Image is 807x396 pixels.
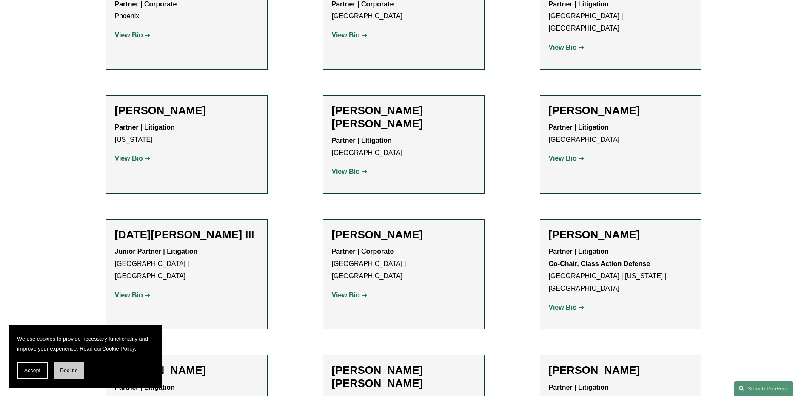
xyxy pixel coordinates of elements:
[332,228,476,241] h2: [PERSON_NAME]
[9,325,162,388] section: Cookie banner
[332,246,476,282] p: [GEOGRAPHIC_DATA] | [GEOGRAPHIC_DATA]
[115,0,177,8] strong: Partner | Corporate
[332,31,360,39] strong: View Bio
[549,104,693,117] h2: [PERSON_NAME]
[60,368,78,373] span: Decline
[332,137,392,144] strong: Partner | Litigation
[332,135,476,159] p: [GEOGRAPHIC_DATA]
[549,0,609,8] strong: Partner | Litigation
[549,248,650,267] strong: Partner | Litigation Co-Chair, Class Action Defense
[332,291,368,299] a: View Bio
[549,44,585,51] a: View Bio
[332,364,476,390] h2: [PERSON_NAME] [PERSON_NAME]
[549,304,585,311] a: View Bio
[24,368,40,373] span: Accept
[332,104,476,130] h2: [PERSON_NAME] [PERSON_NAME]
[115,122,259,146] p: [US_STATE]
[115,31,151,39] a: View Bio
[332,168,360,175] strong: View Bio
[332,291,360,299] strong: View Bio
[332,0,394,8] strong: Partner | Corporate
[115,228,259,241] h2: [DATE][PERSON_NAME] III
[115,248,198,255] strong: Junior Partner | Litigation
[549,124,609,131] strong: Partner | Litigation
[549,122,693,146] p: [GEOGRAPHIC_DATA]
[115,155,143,162] strong: View Bio
[115,291,151,299] a: View Bio
[734,381,793,396] a: Search this site
[17,362,48,379] button: Accept
[549,228,693,241] h2: [PERSON_NAME]
[115,104,259,117] h2: [PERSON_NAME]
[549,246,693,294] p: [GEOGRAPHIC_DATA] | [US_STATE] | [GEOGRAPHIC_DATA]
[115,364,259,377] h2: [PERSON_NAME]
[549,364,693,377] h2: [PERSON_NAME]
[115,31,143,39] strong: View Bio
[17,334,153,354] p: We use cookies to provide necessary functionality and improve your experience. Read our .
[549,304,577,311] strong: View Bio
[115,124,175,131] strong: Partner | Litigation
[332,168,368,175] a: View Bio
[115,291,143,299] strong: View Bio
[54,362,84,379] button: Decline
[549,44,577,51] strong: View Bio
[115,246,259,282] p: [GEOGRAPHIC_DATA] | [GEOGRAPHIC_DATA]
[102,345,135,352] a: Cookie Policy
[549,155,585,162] a: View Bio
[115,155,151,162] a: View Bio
[549,155,577,162] strong: View Bio
[332,248,394,255] strong: Partner | Corporate
[332,31,368,39] a: View Bio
